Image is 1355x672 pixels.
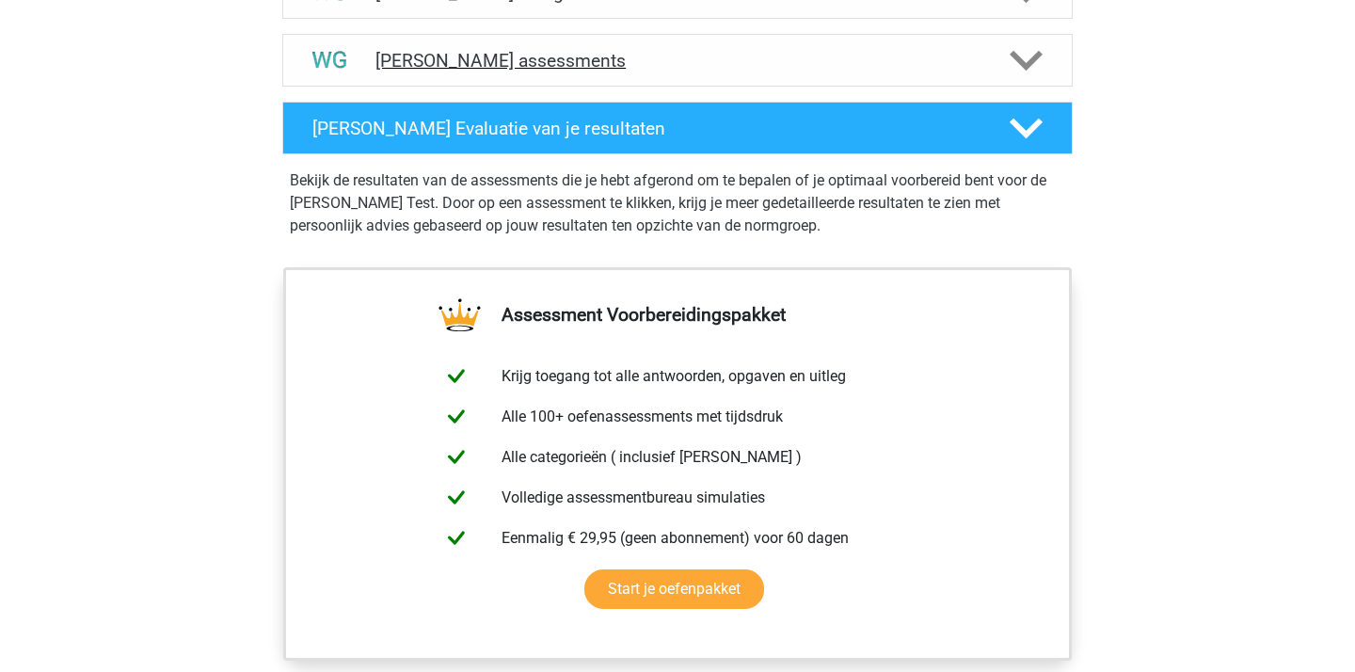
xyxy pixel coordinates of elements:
a: Start je oefenpakket [584,569,764,609]
h4: [PERSON_NAME] assessments [375,50,980,72]
img: watson glaser assessments [306,37,354,85]
h4: [PERSON_NAME] Evaluatie van je resultaten [312,118,980,139]
p: Bekijk de resultaten van de assessments die je hebt afgerond om te bepalen of je optimaal voorber... [290,169,1065,237]
a: [PERSON_NAME] Evaluatie van je resultaten [275,102,1080,154]
a: assessments [PERSON_NAME] assessments [275,34,1080,87]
